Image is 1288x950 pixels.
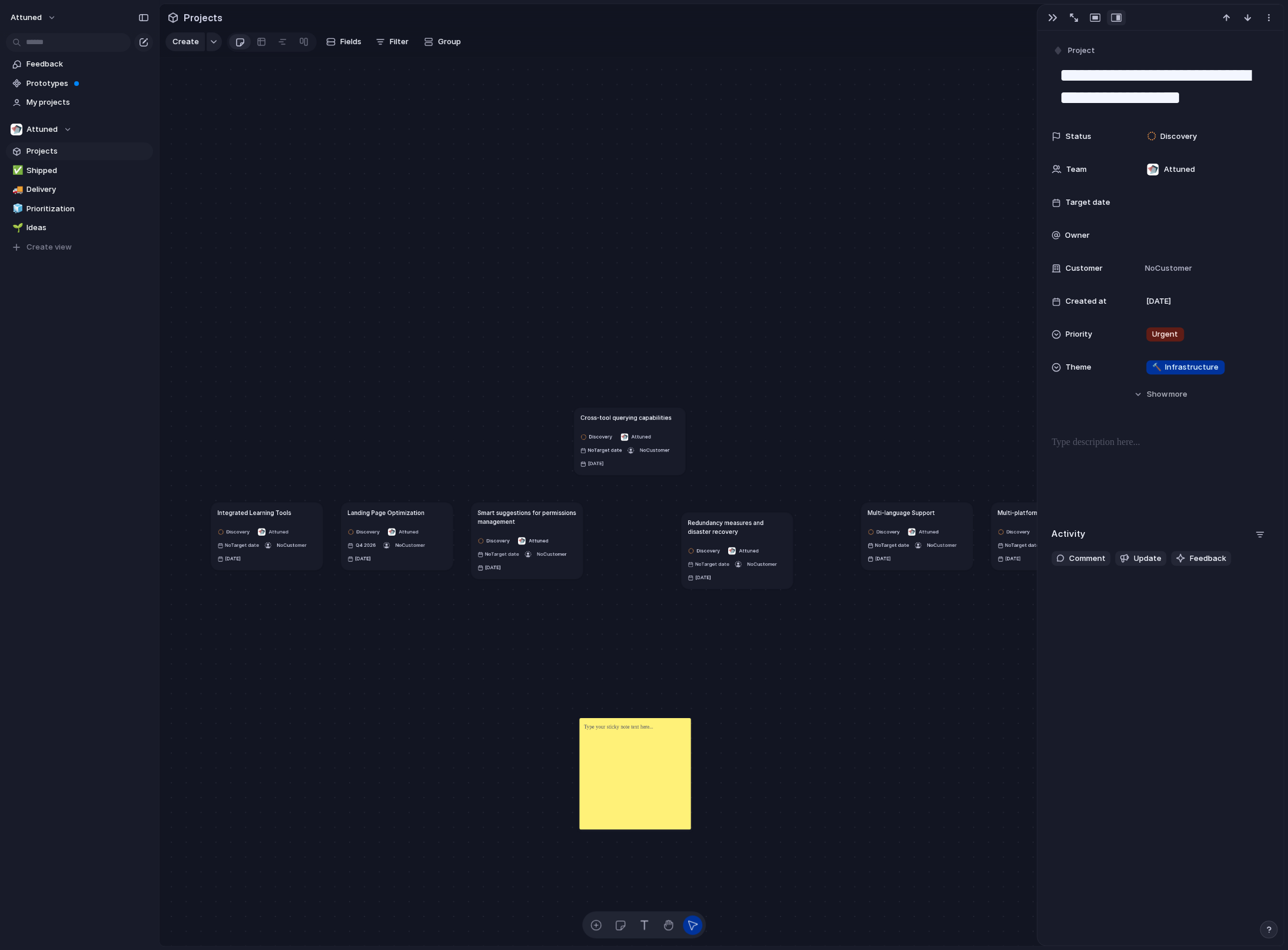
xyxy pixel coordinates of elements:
a: Feedback [6,55,153,73]
span: Owner [1065,230,1090,241]
span: Discovery [486,537,509,544]
span: more [1169,388,1187,400]
a: Projects [6,142,153,160]
button: Discovery [865,526,904,537]
button: Feedback [1171,551,1231,566]
button: Create view [6,238,153,256]
span: No Customer [747,560,776,566]
button: NoCustomer [638,444,671,456]
span: Attuned [918,528,938,535]
span: Group [438,36,461,48]
button: Filter [371,32,413,51]
button: Discovery [215,526,254,537]
span: No Customer [639,447,669,453]
button: Discovery [476,534,514,546]
span: No Target date [1005,542,1039,549]
button: NoCustomer [275,539,308,551]
span: Projects [26,145,149,157]
span: [DATE] [485,564,500,571]
span: Feedback [1190,553,1226,564]
span: Filter [390,36,409,48]
button: [DATE] [865,552,892,564]
a: 🧊Prioritization [6,200,153,218]
span: [DATE] [1146,295,1171,307]
span: No Target date [225,542,259,549]
span: No Customer [1141,263,1192,274]
button: NoTarget date [578,444,623,456]
button: Attuned [6,121,153,138]
span: No Target date [587,446,622,453]
button: Project [1050,42,1098,59]
span: Discovery [589,433,612,440]
span: Prototypes [26,78,149,89]
button: Comment [1051,551,1110,566]
span: My projects [26,97,149,108]
span: Discovery [226,528,249,535]
a: Prototypes [6,75,153,92]
button: Discovery [686,544,724,556]
button: NoCustomer [393,539,427,551]
span: [DATE] [875,554,890,562]
button: Attuned [726,544,761,556]
span: Q4 2026 [354,540,377,549]
span: Customer [1065,263,1103,274]
span: Fields [340,36,361,48]
span: No Target date [695,560,729,567]
span: Discovery [876,528,899,535]
button: NoCustomer [535,548,569,560]
span: Discovery [356,528,379,535]
span: Delivery [26,184,149,195]
span: Attuned [739,547,758,554]
span: [DATE] [587,460,603,467]
button: Showmore [1051,384,1269,405]
span: Target date [1065,197,1110,208]
button: NoTarget date [476,548,521,560]
button: Attuned [618,431,653,443]
span: Show [1147,388,1168,400]
div: 🌱 [12,221,21,235]
span: No Customer [537,550,566,556]
button: [DATE] [995,552,1022,564]
button: Discovery [578,431,616,443]
span: Prioritization [26,203,149,215]
button: Attuned [1035,526,1070,537]
button: NoTarget date [995,539,1041,551]
span: Status [1065,131,1091,142]
button: NoTarget date [215,539,261,551]
span: Projects [181,7,225,28]
span: Project [1068,45,1095,57]
span: Attuned [1164,164,1195,175]
span: Create [172,36,199,48]
button: Attuned [905,526,940,537]
span: Create view [26,241,72,253]
span: Attuned [631,433,650,440]
h1: Multi-platform Syncing [997,508,1063,517]
span: Theme [1065,361,1091,373]
button: [DATE] [346,552,372,564]
button: Create [165,32,205,51]
span: Infrastructure [1152,361,1219,373]
span: No Customer [927,542,956,547]
span: Attuned [268,528,288,535]
span: [DATE] [225,554,240,562]
button: Discovery [995,526,1034,537]
button: 🚚 [11,184,22,195]
span: Feedback [26,58,149,70]
button: Discovery [346,526,384,537]
button: 🧊 [11,203,22,215]
button: 🌱 [11,222,22,234]
div: 🌱Ideas [6,219,153,237]
span: Update [1134,553,1161,564]
span: Priority [1065,328,1092,340]
h1: Landing Page Optimization [347,508,424,517]
h1: Integrated Learning Tools [217,508,291,517]
h1: Smart suggestions for permissions management [477,508,576,526]
h1: Multi-language Support [867,508,934,517]
h1: Redundancy measures and disaster recovery [688,518,786,536]
button: Fields [321,32,366,51]
a: ✅Shipped [6,162,153,180]
span: Discovery [1006,528,1029,535]
button: ✅ [11,165,22,177]
button: [DATE] [578,457,605,469]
